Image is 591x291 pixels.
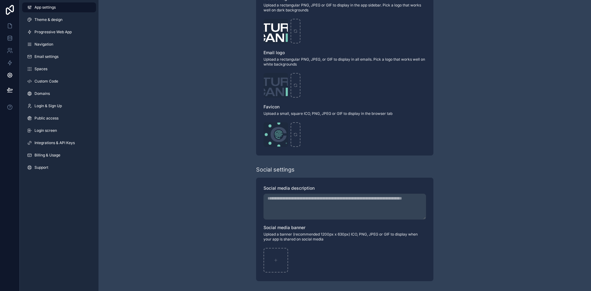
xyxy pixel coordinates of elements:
[263,185,315,191] span: Social media description
[22,52,96,62] a: Email settings
[22,39,96,49] a: Navigation
[34,79,58,84] span: Custom Code
[34,30,72,34] span: Progressive Web App
[263,104,279,109] span: Favicon
[34,140,75,145] span: Integrations & API Keys
[34,17,62,22] span: Theme & design
[34,5,56,10] span: App settings
[256,165,295,174] div: Social settings
[34,165,48,170] span: Support
[22,2,96,12] a: App settings
[22,89,96,99] a: Domains
[263,3,426,13] span: Upload a rectangular PNG, JPEG or GIF to display in the app sidebar. Pick a logo that works well ...
[263,225,305,230] span: Social media banner
[22,27,96,37] a: Progressive Web App
[34,116,58,121] span: Public access
[34,91,50,96] span: Domains
[34,67,47,71] span: Spaces
[34,103,62,108] span: Login & Sign Up
[22,113,96,123] a: Public access
[263,50,285,55] span: Email logo
[22,150,96,160] a: Billing & Usage
[22,76,96,86] a: Custom Code
[22,64,96,74] a: Spaces
[22,163,96,172] a: Support
[263,111,426,116] span: Upload a small, square ICO, PNG, JPEG or GIF to display in the browser tab
[22,15,96,25] a: Theme & design
[263,57,426,67] span: Upload a rectangular PNG, JPEG, or GIF to display in all emails. Pick a logo that works well on w...
[22,126,96,135] a: Login screen
[34,128,57,133] span: Login screen
[22,101,96,111] a: Login & Sign Up
[34,153,60,158] span: Billing & Usage
[34,42,53,47] span: Navigation
[22,138,96,148] a: Integrations & API Keys
[34,54,58,59] span: Email settings
[263,232,426,242] span: Upload a banner (recommended 1200px x 630px) ICO, PNG, JPEG or GIF to display when your app is sh...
